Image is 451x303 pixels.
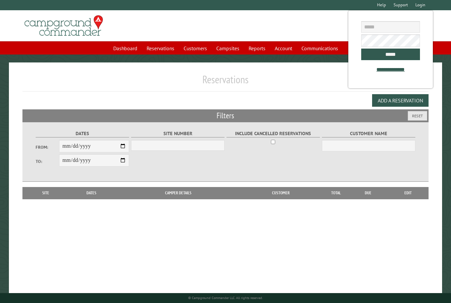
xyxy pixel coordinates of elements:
[36,158,59,165] label: To:
[226,130,320,137] label: Include Cancelled Reservations
[245,42,269,55] a: Reports
[143,42,178,55] a: Reservations
[36,130,129,137] label: Dates
[271,42,296,55] a: Account
[408,111,427,121] button: Reset
[180,42,211,55] a: Customers
[118,187,239,199] th: Camper Details
[212,42,243,55] a: Campsites
[349,187,388,199] th: Due
[22,73,428,91] h1: Reservations
[372,94,429,107] button: Add a Reservation
[239,187,323,199] th: Customer
[131,130,225,137] label: Site Number
[22,109,428,122] h2: Filters
[323,187,349,199] th: Total
[22,13,105,39] img: Campground Commander
[65,187,118,199] th: Dates
[387,187,428,199] th: Edit
[109,42,141,55] a: Dashboard
[297,42,342,55] a: Communications
[322,130,415,137] label: Customer Name
[188,296,263,300] small: © Campground Commander LLC. All rights reserved.
[26,187,65,199] th: Site
[36,144,59,150] label: From:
